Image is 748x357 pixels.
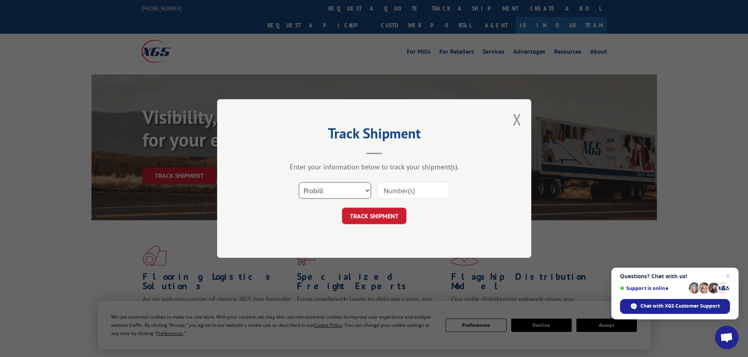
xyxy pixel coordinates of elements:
[640,303,720,310] span: Chat with XGS Customer Support
[620,273,730,279] span: Questions? Chat with us!
[256,128,492,143] h2: Track Shipment
[620,285,686,291] span: Support is online
[715,326,739,349] div: Open chat
[513,109,521,130] button: Close modal
[342,208,406,224] button: TRACK SHIPMENT
[620,299,730,314] div: Chat with XGS Customer Support
[256,162,492,171] div: Enter your information below to track your shipment(s).
[723,272,733,281] span: Close chat
[377,182,449,199] input: Number(s)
